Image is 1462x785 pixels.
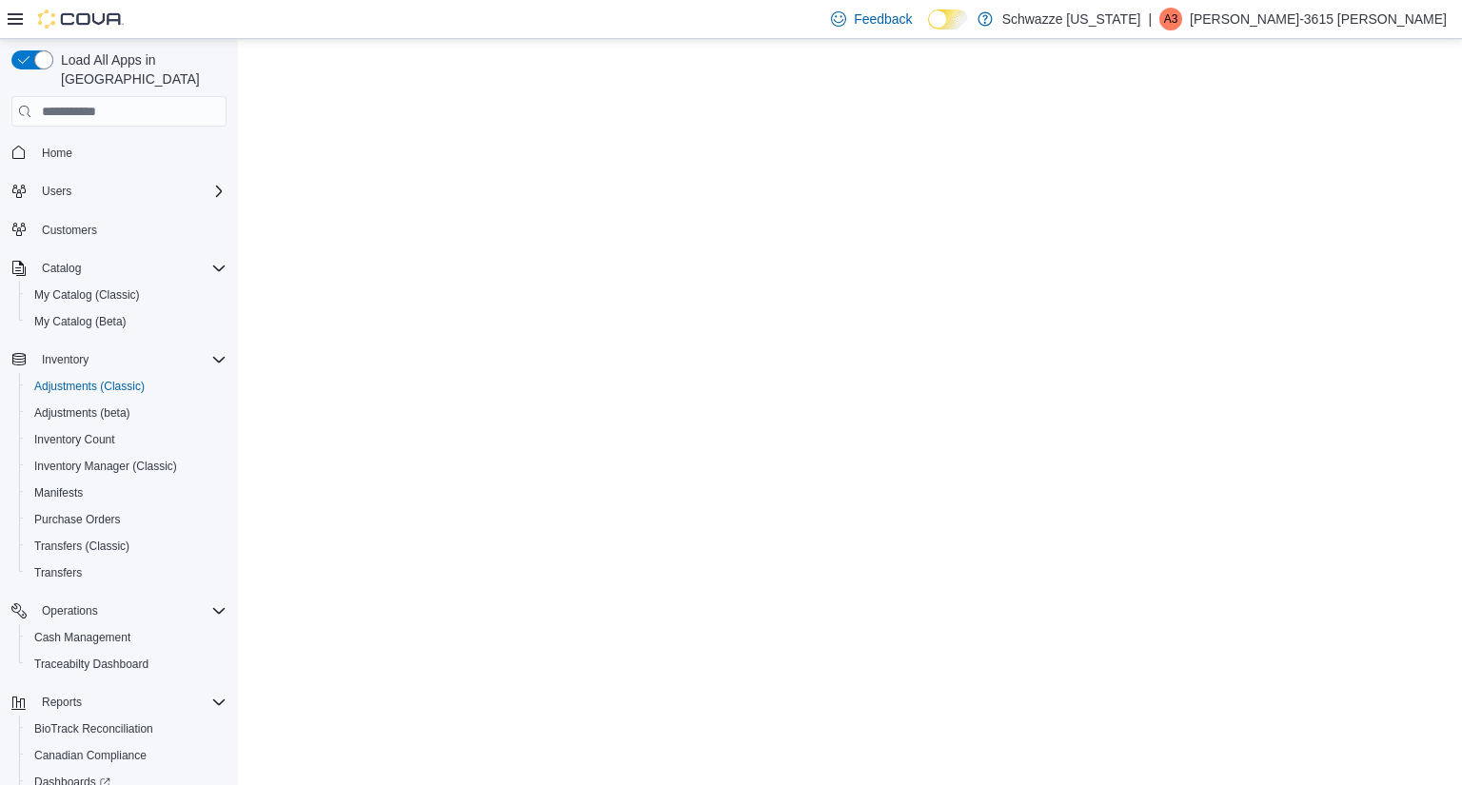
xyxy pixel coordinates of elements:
span: Users [42,184,71,199]
span: Adjustments (beta) [27,402,227,424]
button: Canadian Compliance [19,742,234,769]
span: Transfers (Classic) [34,539,129,554]
span: Canadian Compliance [27,744,227,767]
span: Home [42,146,72,161]
a: Adjustments (beta) [27,402,138,424]
button: Inventory [34,348,96,371]
button: Transfers [19,559,234,586]
a: Cash Management [27,626,138,649]
span: Canadian Compliance [34,748,147,763]
span: Inventory [34,348,227,371]
span: Purchase Orders [34,512,121,527]
button: Manifests [19,480,234,506]
span: Transfers [34,565,82,580]
span: Load All Apps in [GEOGRAPHIC_DATA] [53,50,227,88]
button: Catalog [34,257,89,280]
span: Inventory Count [34,432,115,447]
a: Purchase Orders [27,508,128,531]
a: Inventory Manager (Classic) [27,455,185,478]
span: My Catalog (Classic) [27,284,227,306]
button: Reports [4,689,234,716]
a: Adjustments (Classic) [27,375,152,398]
a: Inventory Count [27,428,123,451]
p: Schwazze [US_STATE] [1002,8,1141,30]
button: Reports [34,691,89,714]
span: Users [34,180,227,203]
button: Inventory Count [19,426,234,453]
a: Transfers [27,561,89,584]
button: Adjustments (beta) [19,400,234,426]
span: Customers [34,218,227,242]
a: My Catalog (Beta) [27,310,134,333]
button: Users [34,180,79,203]
button: BioTrack Reconciliation [19,716,234,742]
p: [PERSON_NAME]-3615 [PERSON_NAME] [1190,8,1447,30]
a: Canadian Compliance [27,744,154,767]
span: Traceabilty Dashboard [27,653,227,676]
span: Traceabilty Dashboard [34,657,148,672]
span: Home [34,140,227,164]
span: Inventory Manager (Classic) [27,455,227,478]
button: Operations [34,599,106,622]
button: Purchase Orders [19,506,234,533]
span: Customers [42,223,97,238]
span: My Catalog (Beta) [34,314,127,329]
a: Transfers (Classic) [27,535,137,558]
span: Transfers [27,561,227,584]
input: Dark Mode [928,10,968,29]
button: My Catalog (Beta) [19,308,234,335]
span: Cash Management [27,626,227,649]
span: BioTrack Reconciliation [34,721,153,736]
button: Adjustments (Classic) [19,373,234,400]
span: Operations [42,603,98,618]
button: Inventory Manager (Classic) [19,453,234,480]
button: Operations [4,598,234,624]
span: Transfers (Classic) [27,535,227,558]
p: | [1148,8,1152,30]
span: Adjustments (Classic) [27,375,227,398]
span: Catalog [42,261,81,276]
div: Adrianna-3615 Lerma [1159,8,1182,30]
span: Dark Mode [928,29,929,30]
span: Adjustments (Classic) [34,379,145,394]
span: A3 [1164,8,1178,30]
button: Users [4,178,234,205]
span: Adjustments (beta) [34,405,130,421]
a: BioTrack Reconciliation [27,717,161,740]
img: Cova [38,10,124,29]
span: Inventory Count [27,428,227,451]
span: Feedback [854,10,912,29]
button: Home [4,138,234,166]
a: Traceabilty Dashboard [27,653,156,676]
span: My Catalog (Classic) [34,287,140,303]
button: Inventory [4,346,234,373]
span: Inventory Manager (Classic) [34,459,177,474]
span: Manifests [27,481,227,504]
span: BioTrack Reconciliation [27,717,227,740]
span: Catalog [34,257,227,280]
button: My Catalog (Classic) [19,282,234,308]
span: Reports [42,695,82,710]
span: Inventory [42,352,89,367]
button: Catalog [4,255,234,282]
span: Purchase Orders [27,508,227,531]
a: Manifests [27,481,90,504]
button: Customers [4,216,234,244]
button: Transfers (Classic) [19,533,234,559]
button: Traceabilty Dashboard [19,651,234,677]
button: Cash Management [19,624,234,651]
span: My Catalog (Beta) [27,310,227,333]
span: Operations [34,599,227,622]
span: Reports [34,691,227,714]
span: Cash Management [34,630,130,645]
span: Manifests [34,485,83,500]
a: My Catalog (Classic) [27,284,148,306]
a: Home [34,142,80,165]
a: Customers [34,219,105,242]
